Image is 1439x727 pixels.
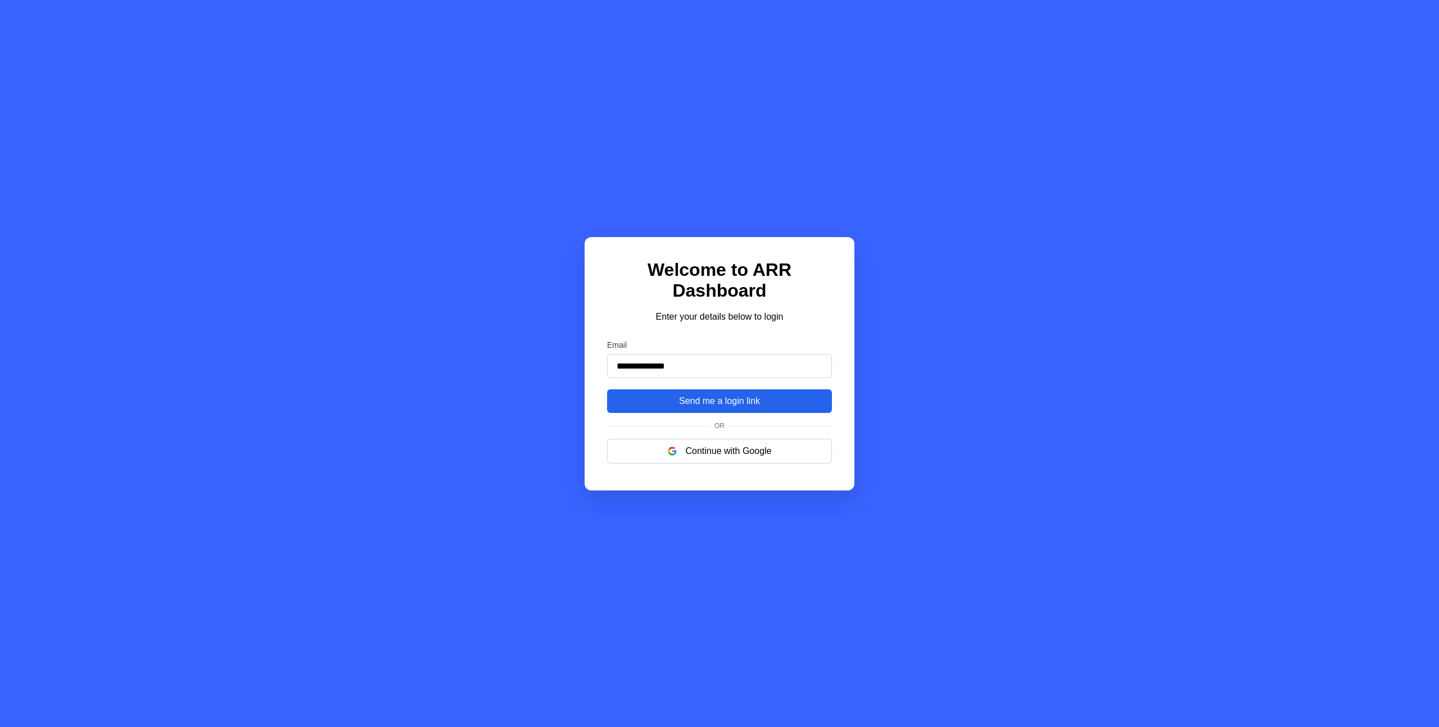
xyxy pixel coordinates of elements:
[607,389,832,413] button: Send me a login link
[710,422,729,430] span: Or
[607,439,832,464] button: Continue with Google
[668,447,677,456] img: google logo
[607,340,832,349] label: Email
[607,310,832,324] p: Enter your details below to login
[607,260,832,301] h1: Welcome to ARR Dashboard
